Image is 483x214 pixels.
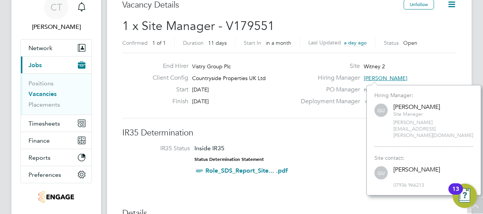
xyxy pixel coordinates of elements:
span: GU [374,104,388,117]
a: Role_SDS_Report_Site... .pdf [205,167,288,174]
span: Inside IR35 [194,145,224,152]
a: Positions [28,80,54,87]
span: 1 x Site Manager - V179551 [122,19,275,33]
span: n/a [364,86,371,93]
span: Jobs [28,61,42,69]
span: 07936 966213 [393,182,473,189]
h3: IR35 Determination [122,127,456,138]
button: Preferences [21,166,92,183]
button: Jobs [21,57,92,73]
label: Status [384,39,399,46]
button: Reports [21,149,92,166]
a: Vacancies [28,90,57,98]
span: Preferences [28,171,61,178]
button: Timesheets [21,115,92,132]
a: Placements [28,101,60,108]
strong: Status Determination Statement [194,157,264,162]
img: thornbaker-logo-retina.png [38,191,74,203]
label: Last Updated [308,39,341,46]
span: Finance [28,137,50,144]
span: a day ago [344,39,367,46]
span: Vistry Group Plc [192,63,231,70]
label: Site [296,62,360,70]
div: Hiring Manager: [374,92,473,99]
label: Confirmed [122,39,148,46]
label: Client Config [147,74,188,82]
div: Jobs [21,73,92,115]
label: End Hirer [147,62,188,70]
a: Go to home page [21,191,92,203]
label: Start In [244,39,261,46]
span: Open [403,39,417,46]
span: Countryside Properties UK Ltd [192,75,266,82]
div: 13 [452,189,459,199]
span: Network [28,44,52,52]
label: Deployment Manager [296,98,360,105]
div: [PERSON_NAME] [393,103,440,111]
span: GU [374,167,388,180]
button: Open Resource Center, 13 new notifications [453,184,477,208]
span: in a month [266,39,291,46]
span: Timesheets [28,120,60,127]
span: Site Manager [393,111,440,118]
span: 1 of 1 [152,39,166,46]
span: Witney 2 [364,63,385,70]
label: Duration [183,39,204,46]
label: IR35 Status [130,145,190,153]
label: Finish [147,98,188,105]
div: [PERSON_NAME] [393,166,440,174]
span: Reports [28,154,51,161]
button: Network [21,39,92,56]
div: Site contact: [374,154,473,161]
span: CT [51,2,62,12]
span: [PERSON_NAME][EMAIL_ADDRESS][PERSON_NAME][DOMAIN_NAME] [393,120,473,139]
button: Finance [21,132,92,149]
span: n/a [365,98,373,105]
span: [PERSON_NAME] [364,75,407,82]
span: [DATE] [192,98,209,105]
label: Start [147,86,188,94]
span: [DATE] [192,86,209,93]
label: PO Manager [296,86,360,94]
span: Chloe Taquin [21,22,92,31]
label: Hiring Manager [296,74,360,82]
span: 11 days [208,39,227,46]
